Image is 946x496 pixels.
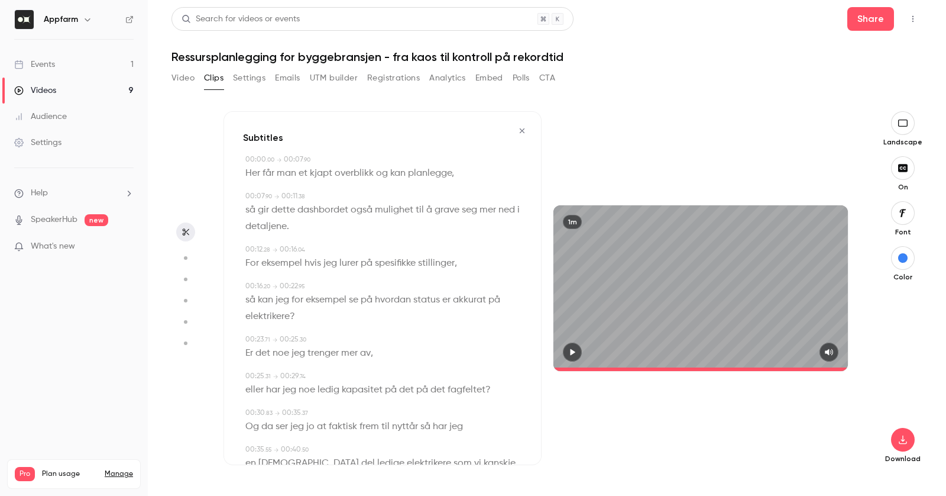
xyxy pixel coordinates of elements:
span: å [426,202,432,218]
span: 00:07 [284,156,303,163]
span: 00:40 [281,446,301,453]
span: lurer [339,255,358,272]
button: UTM builder [310,69,358,88]
span: elektrikere [407,455,451,472]
span: av [360,345,371,362]
span: . 37 [301,410,308,416]
span: Help [31,187,48,199]
span: på [361,255,372,272]
span: → [273,372,278,381]
span: new [85,214,108,226]
span: det [430,382,445,398]
span: og [376,165,388,182]
span: What's new [31,240,75,253]
span: . 90 [265,194,272,199]
span: 00:29 [280,373,299,380]
span: . 30 [299,337,306,343]
span: . 20 [263,284,270,289]
button: Video [171,69,195,88]
span: → [274,192,279,201]
span: som [453,455,472,472]
span: status er [413,292,451,308]
h6: Appfarm [44,14,78,25]
span: nyttår [392,418,418,435]
button: CTA [539,69,555,88]
button: Registrations [367,69,420,88]
span: [DEMOGRAPHIC_DATA] [258,455,359,472]
button: Top Bar Actions [903,9,922,28]
span: en [245,455,256,472]
span: → [277,156,281,165]
span: 00:16 [280,246,297,253]
img: Appfarm [15,10,34,29]
span: kan [390,165,406,182]
button: Polls [513,69,530,88]
span: elektrikere [245,308,290,325]
span: Er [245,345,253,362]
p: Font [884,227,922,237]
span: ser [276,418,288,435]
span: 00:25 [245,373,264,380]
span: 00:25 [280,336,299,343]
span: så [245,292,255,308]
span: gir [258,202,269,218]
span: 00:07 [245,193,265,200]
span: ledig [318,382,339,398]
span: dette [271,202,295,218]
span: se [349,292,358,308]
span: del [361,455,375,472]
span: detaljene [245,218,287,235]
button: Analytics [429,69,466,88]
span: på [488,292,500,308]
span: → [274,446,278,455]
div: Search for videos or events [182,13,300,25]
p: Download [884,454,922,463]
span: også [351,202,372,218]
span: ned [498,202,515,218]
span: For [245,255,259,272]
span: jeg [323,255,337,272]
span: akkurat [453,292,486,308]
p: On [884,182,922,192]
span: . 55 [264,447,271,453]
span: 00:35 [245,446,264,453]
span: → [273,282,277,291]
span: → [273,336,277,344]
span: planlegge, [408,165,454,182]
span: har [433,418,447,435]
span: så [245,202,255,218]
span: på [416,382,428,398]
span: . 28 [263,247,270,253]
span: 00:00 [245,156,266,163]
a: Manage [105,469,133,479]
p: Color [884,272,922,282]
span: kan [258,292,273,308]
span: 00:35 [282,410,301,417]
span: til [381,418,390,435]
span: da [261,418,273,435]
span: ledige [377,455,404,472]
span: 00:22 [280,283,298,290]
span: dashbordet [297,202,348,218]
button: Emails [275,69,300,88]
span: . 50 [301,447,309,453]
span: → [275,409,280,418]
span: . 04 [297,247,305,253]
span: . 95 [298,284,304,289]
span: hvis [304,255,321,272]
span: på [385,382,397,398]
span: noe [273,345,289,362]
div: Videos [14,85,56,96]
span: overblikk [335,165,374,182]
span: jeg [291,345,305,362]
span: at [317,418,326,435]
span: ? [485,382,491,398]
span: 00:16 [245,283,263,290]
span: , [455,255,457,272]
span: . 83 [265,410,273,416]
button: Settings [233,69,265,88]
span: . 31 [264,373,271,379]
div: Events [14,59,55,70]
span: Plan usage [42,469,98,479]
span: så [420,418,430,435]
